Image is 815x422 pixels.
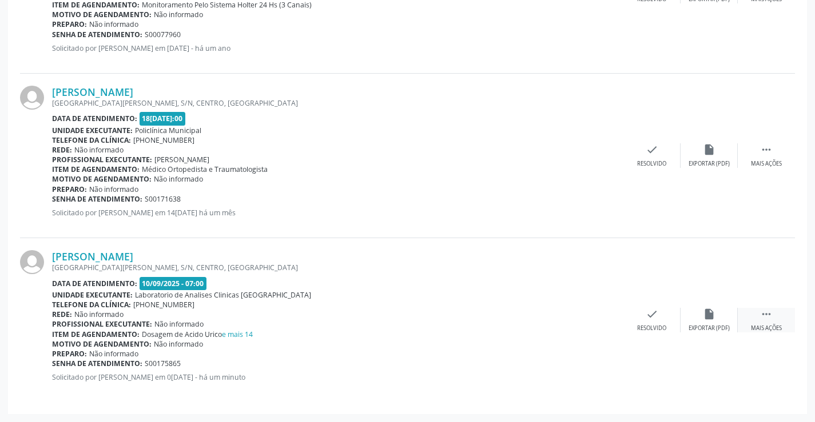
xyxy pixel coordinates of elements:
span: Não informado [154,10,203,19]
span: [PHONE_NUMBER] [133,300,194,310]
span: Não informado [154,339,203,349]
b: Unidade executante: [52,290,133,300]
b: Motivo de agendamento: [52,339,152,349]
div: Exportar (PDF) [689,160,730,168]
i: insert_drive_file [703,308,715,320]
p: Solicitado por [PERSON_NAME] em [DATE] - há um ano [52,43,623,53]
span: 18[DATE]:00 [140,112,186,125]
i: check [646,143,658,156]
span: Dosagem de Acido Urico [142,329,253,339]
div: Mais ações [751,324,782,332]
b: Rede: [52,145,72,155]
div: Resolvido [637,160,666,168]
span: Não informado [74,310,124,319]
span: Não informado [154,319,204,329]
b: Item de agendamento: [52,164,140,174]
span: Não informado [154,174,203,184]
b: Telefone da clínica: [52,135,131,145]
b: Data de atendimento: [52,114,137,123]
a: e mais 14 [222,329,253,339]
b: Motivo de agendamento: [52,174,152,184]
i:  [760,308,773,320]
b: Data de atendimento: [52,279,137,288]
div: Resolvido [637,324,666,332]
b: Motivo de agendamento: [52,10,152,19]
b: Preparo: [52,349,87,359]
span: [PERSON_NAME] [154,155,209,164]
span: S00077960 [145,30,181,39]
i:  [760,143,773,156]
span: [PHONE_NUMBER] [133,135,194,145]
span: Laboratorio de Analises Clinicas [GEOGRAPHIC_DATA] [135,290,311,300]
b: Unidade executante: [52,126,133,135]
span: S00175865 [145,359,181,368]
b: Senha de atendimento: [52,30,142,39]
div: [GEOGRAPHIC_DATA][PERSON_NAME], S/N, CENTRO, [GEOGRAPHIC_DATA] [52,98,623,108]
b: Profissional executante: [52,319,152,329]
b: Profissional executante: [52,155,152,164]
p: Solicitado por [PERSON_NAME] em 0[DATE] - há um minuto [52,372,623,382]
a: [PERSON_NAME] [52,86,133,98]
span: Não informado [89,184,138,194]
span: Não informado [89,19,138,29]
span: Não informado [74,145,124,155]
p: Solicitado por [PERSON_NAME] em 14[DATE] há um mês [52,208,623,218]
span: S00171638 [145,194,181,204]
a: [PERSON_NAME] [52,250,133,263]
span: Não informado [89,349,138,359]
span: 10/09/2025 - 07:00 [140,277,207,290]
span: Médico Ortopedista e Traumatologista [142,164,268,174]
i: insert_drive_file [703,143,715,156]
b: Rede: [52,310,72,319]
img: img [20,86,44,110]
b: Senha de atendimento: [52,194,142,204]
b: Preparo: [52,184,87,194]
b: Preparo: [52,19,87,29]
b: Item de agendamento: [52,329,140,339]
i: check [646,308,658,320]
span: Policlínica Municipal [135,126,201,135]
div: [GEOGRAPHIC_DATA][PERSON_NAME], S/N, CENTRO, [GEOGRAPHIC_DATA] [52,263,623,272]
div: Mais ações [751,160,782,168]
img: img [20,250,44,274]
div: Exportar (PDF) [689,324,730,332]
b: Senha de atendimento: [52,359,142,368]
b: Telefone da clínica: [52,300,131,310]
